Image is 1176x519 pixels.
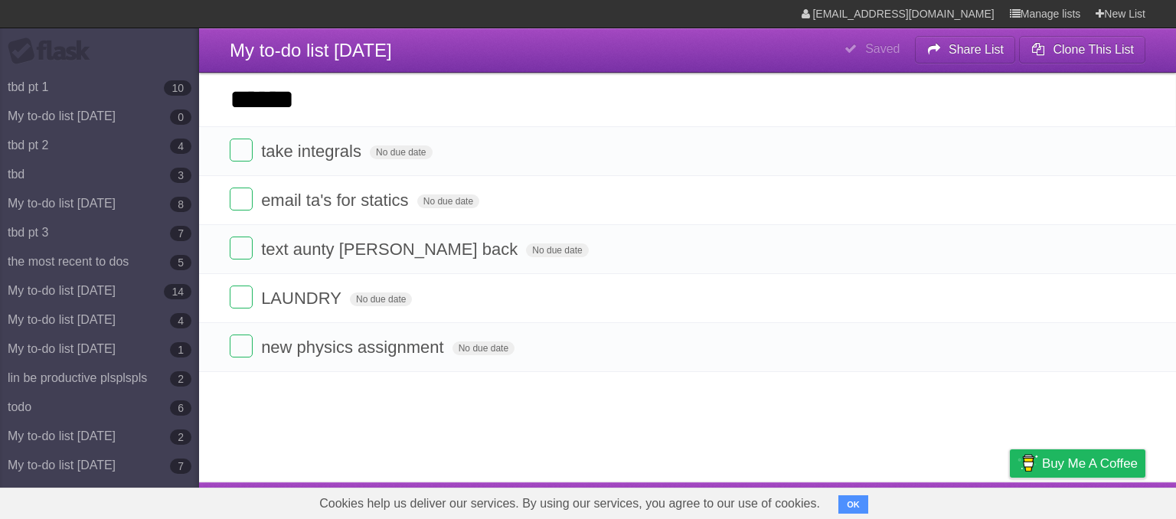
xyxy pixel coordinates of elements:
span: email ta's for statics [261,191,412,210]
b: 3 [170,168,191,183]
b: 14 [164,284,191,299]
a: Privacy [990,486,1030,515]
b: 10 [164,80,191,96]
button: OK [838,495,868,514]
span: No due date [452,341,514,355]
span: text aunty [PERSON_NAME] back [261,240,521,259]
b: 4 [170,139,191,154]
label: Done [230,335,253,357]
button: Share List [915,36,1016,64]
b: 1 [170,342,191,357]
span: No due date [370,145,432,159]
b: 2 [170,429,191,445]
b: 7 [170,459,191,474]
span: No due date [417,194,479,208]
b: Saved [865,42,900,55]
b: 4 [170,313,191,328]
span: take integrals [261,142,365,161]
b: 5 [170,255,191,270]
b: 2 [170,371,191,387]
a: Developers [857,486,919,515]
b: 6 [170,400,191,416]
label: Done [230,286,253,308]
b: 8 [170,197,191,212]
span: No due date [350,292,412,306]
b: Share List [949,43,1004,56]
span: Cookies help us deliver our services. By using our services, you agree to our use of cookies. [304,488,835,519]
span: My to-do list [DATE] [230,40,392,60]
label: Done [230,237,253,259]
button: Clone This List [1019,36,1145,64]
a: About [806,486,838,515]
div: Flask [8,38,100,65]
span: No due date [526,243,588,257]
a: Buy me a coffee [1010,449,1145,478]
span: new physics assignment [261,338,447,357]
span: Buy me a coffee [1042,450,1138,477]
a: Suggest a feature [1049,486,1145,515]
b: 0 [170,109,191,125]
b: Clone This List [1053,43,1134,56]
label: Done [230,188,253,211]
img: Buy me a coffee [1018,450,1038,476]
a: Terms [938,486,972,515]
span: LAUNDRY [261,289,345,308]
label: Done [230,139,253,162]
b: 7 [170,226,191,241]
